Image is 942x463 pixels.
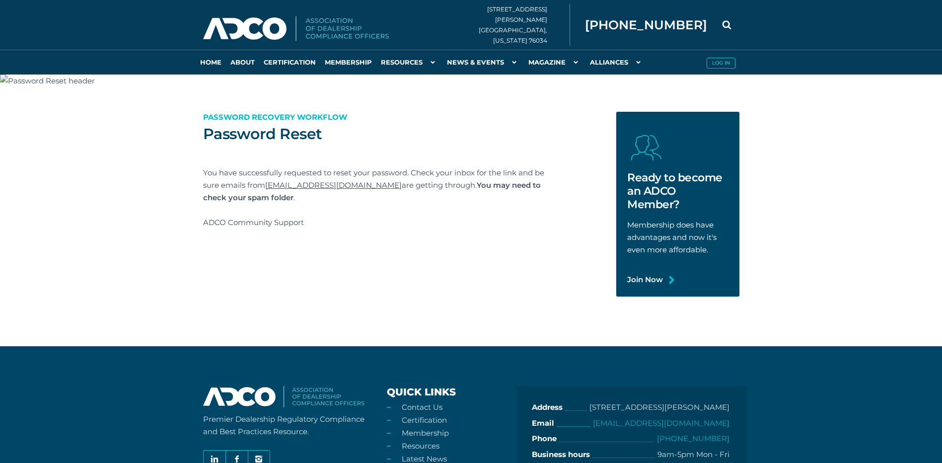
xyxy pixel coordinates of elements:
[402,402,442,412] a: Contact Us
[376,50,442,75] a: Resources
[585,50,648,75] a: Alliances
[203,216,556,229] p: ADCO Community Support
[702,50,739,75] a: Log in
[532,432,557,446] b: Phone
[585,19,707,31] span: [PHONE_NUMBER]
[203,413,372,438] p: Premier Dealership Regulatory Compliance and Best Practices Resource.
[320,50,376,75] a: Membership
[203,166,556,204] p: You have successfully requested to reset your password. Check your inbox for the link and be sure...
[627,171,728,211] h2: Ready to become an ADCO Member?
[532,417,554,430] b: Email
[532,401,563,414] b: Address
[203,386,364,407] img: association-of-dealership-compliance-officers-logo2023.svg
[226,50,259,75] a: About
[627,273,663,286] a: Join Now
[402,415,447,425] a: Certification
[627,219,728,256] p: Membership does have advantages and now it's even more affordable.
[402,428,449,438] a: Membership
[707,58,735,69] button: Log in
[203,124,556,144] h1: Password Reset
[479,4,570,46] div: [STREET_ADDRESS][PERSON_NAME] [GEOGRAPHIC_DATA], [US_STATE] 76034
[196,50,226,75] a: Home
[265,180,402,190] a: [EMAIL_ADDRESS][DOMAIN_NAME]
[657,448,729,462] p: 9am-5pm Mon - Fri
[589,401,729,414] p: [STREET_ADDRESS][PERSON_NAME]
[387,386,510,398] h3: Quick Links
[442,50,524,75] a: News & Events
[524,50,585,75] a: Magazine
[259,50,320,75] a: Certification
[593,418,729,428] a: [EMAIL_ADDRESS][DOMAIN_NAME]
[657,434,729,443] a: [PHONE_NUMBER]
[203,111,556,123] p: Password Recovery Workflow
[402,441,439,451] a: Resources
[532,448,590,462] b: Business hours
[203,16,389,41] img: Association of Dealership Compliance Officers logo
